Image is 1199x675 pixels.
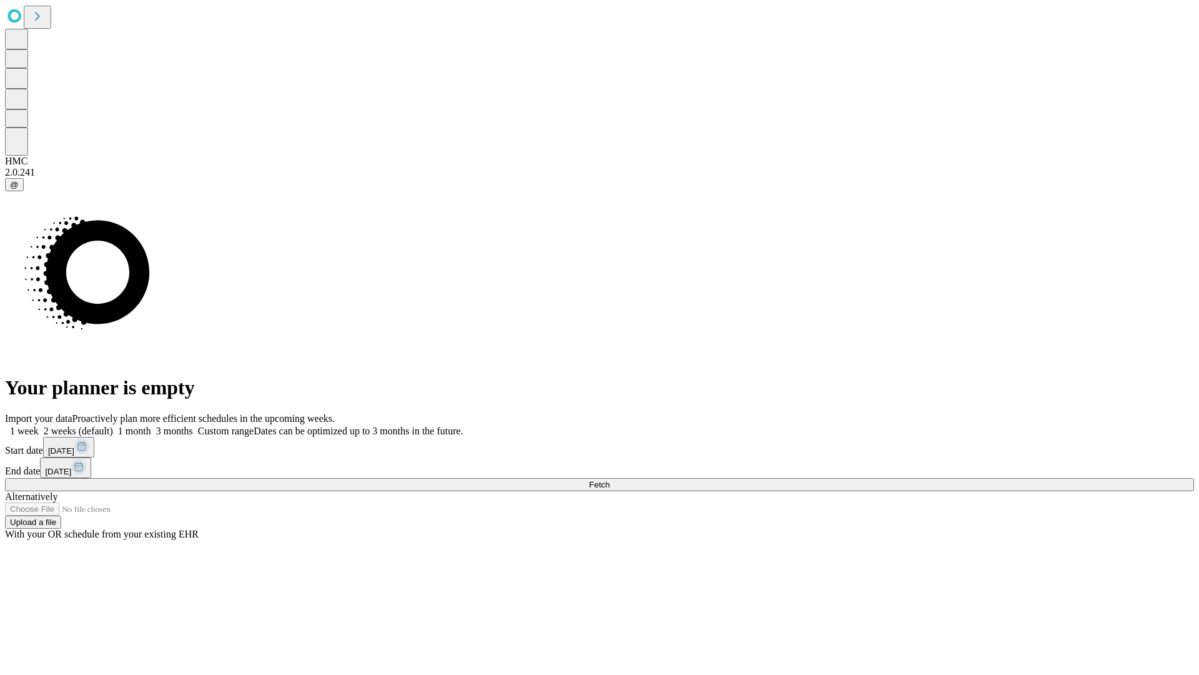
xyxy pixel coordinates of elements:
[589,480,609,489] span: Fetch
[45,467,71,476] span: [DATE]
[43,437,94,457] button: [DATE]
[40,457,91,478] button: [DATE]
[5,156,1194,167] div: HMC
[10,180,19,189] span: @
[72,413,335,424] span: Proactively plan more efficient schedules in the upcoming weeks.
[5,457,1194,478] div: End date
[44,426,113,436] span: 2 weeks (default)
[5,178,24,191] button: @
[5,376,1194,399] h1: Your planner is empty
[5,413,72,424] span: Import your data
[5,437,1194,457] div: Start date
[118,426,151,436] span: 1 month
[10,426,39,436] span: 1 week
[254,426,463,436] span: Dates can be optimized up to 3 months in the future.
[5,529,199,539] span: With your OR schedule from your existing EHR
[5,491,57,502] span: Alternatively
[5,167,1194,178] div: 2.0.241
[5,516,61,529] button: Upload a file
[198,426,254,436] span: Custom range
[48,446,74,456] span: [DATE]
[5,478,1194,491] button: Fetch
[156,426,193,436] span: 3 months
